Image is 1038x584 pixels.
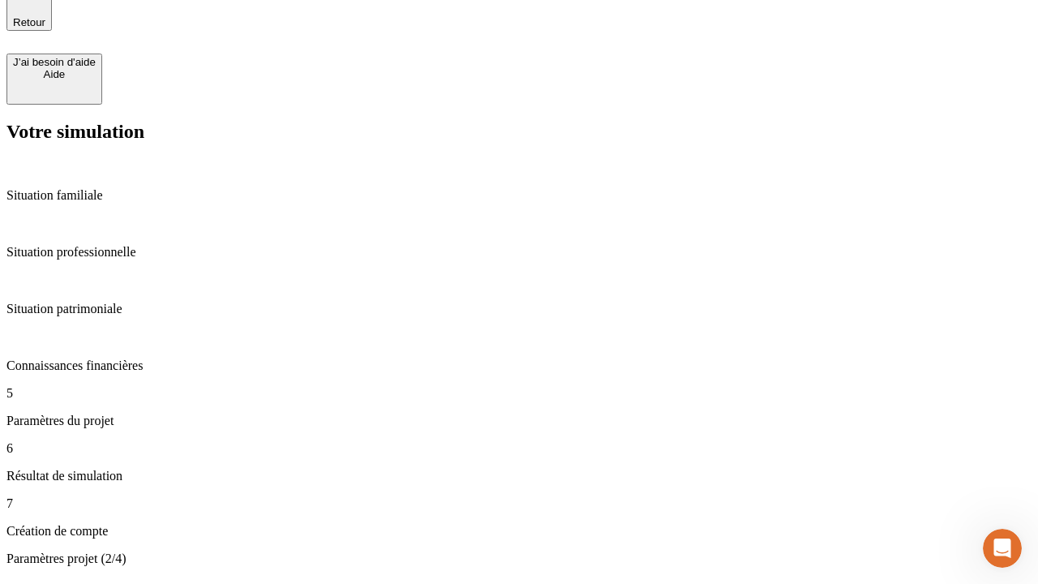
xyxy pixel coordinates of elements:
[6,188,1032,203] p: Situation familiale
[6,359,1032,373] p: Connaissances financières
[6,386,1032,401] p: 5
[6,245,1032,260] p: Situation professionnelle
[6,524,1032,539] p: Création de compte
[6,469,1032,483] p: Résultat de simulation
[6,414,1032,428] p: Paramètres du projet
[6,552,1032,566] p: Paramètres projet (2/4)
[6,54,102,105] button: J’ai besoin d'aideAide
[13,56,96,68] div: J’ai besoin d'aide
[6,302,1032,316] p: Situation patrimoniale
[13,68,96,80] div: Aide
[983,529,1022,568] iframe: Intercom live chat
[6,496,1032,511] p: 7
[6,121,1032,143] h2: Votre simulation
[13,16,45,28] span: Retour
[6,441,1032,456] p: 6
